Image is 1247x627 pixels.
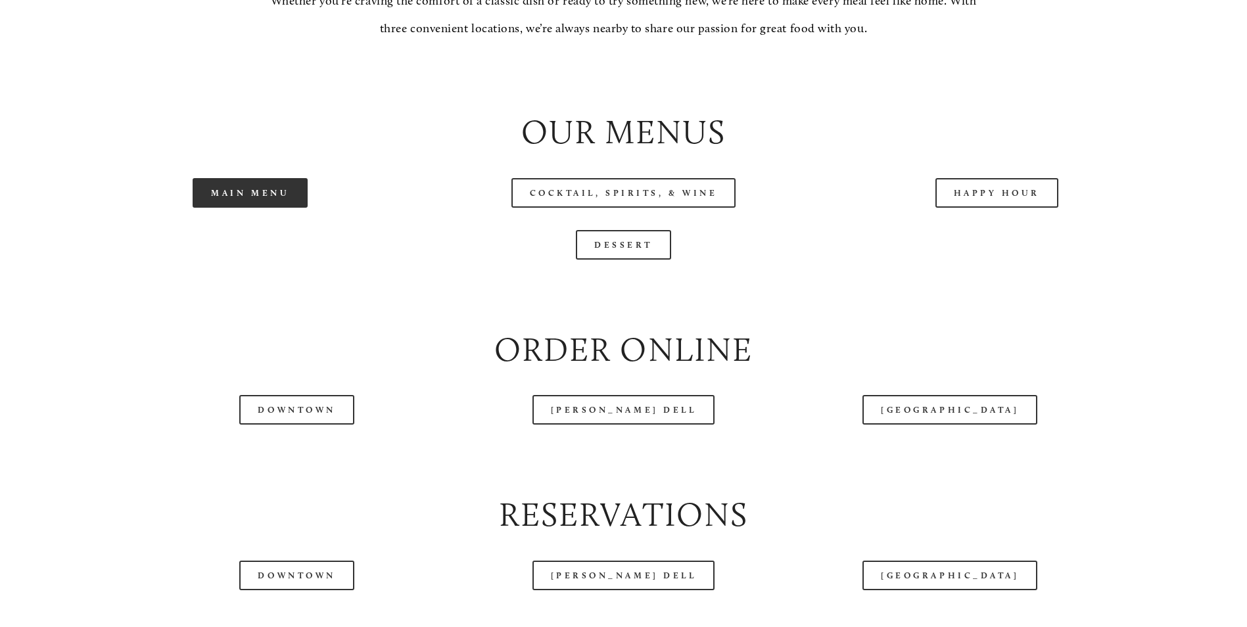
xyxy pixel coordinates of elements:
h2: Our Menus [75,109,1172,156]
a: Downtown [239,395,354,425]
a: [GEOGRAPHIC_DATA] [862,561,1037,590]
a: Happy Hour [935,178,1059,208]
a: [PERSON_NAME] Dell [532,561,715,590]
a: Downtown [239,561,354,590]
a: Main Menu [193,178,308,208]
h2: Reservations [75,492,1172,538]
a: Cocktail, Spirits, & Wine [511,178,736,208]
h2: Order Online [75,327,1172,373]
a: [GEOGRAPHIC_DATA] [862,395,1037,425]
a: [PERSON_NAME] Dell [532,395,715,425]
a: Dessert [576,230,671,260]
